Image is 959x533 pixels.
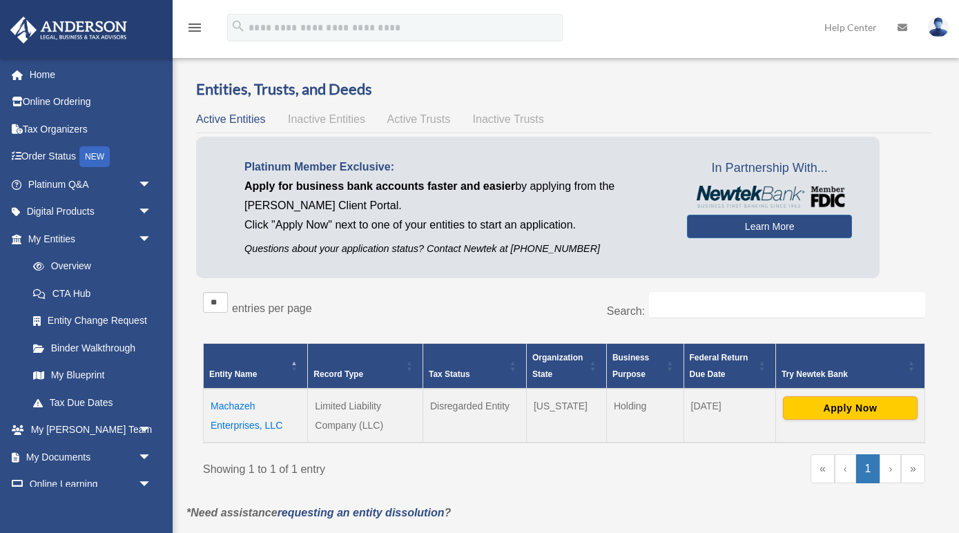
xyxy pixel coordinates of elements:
[387,113,451,125] span: Active Trusts
[6,17,131,43] img: Anderson Advisors Platinum Portal
[684,343,775,389] th: Federal Return Due Date: Activate to sort
[880,454,901,483] a: Next
[138,225,166,253] span: arrow_drop_down
[232,302,312,314] label: entries per page
[288,113,365,125] span: Inactive Entities
[694,186,845,208] img: NewtekBankLogoSM.png
[186,19,203,36] i: menu
[196,113,265,125] span: Active Entities
[10,443,173,471] a: My Documentsarrow_drop_down
[10,171,173,198] a: Platinum Q&Aarrow_drop_down
[606,389,684,443] td: Holding
[244,240,666,258] p: Questions about your application status? Contact Newtek at [PHONE_NUMBER]
[856,454,880,483] a: 1
[687,215,852,238] a: Learn More
[308,389,423,443] td: Limited Liability Company (LLC)
[10,115,173,143] a: Tax Organizers
[138,471,166,499] span: arrow_drop_down
[901,454,925,483] a: Last
[19,253,159,280] a: Overview
[244,177,666,215] p: by applying from the [PERSON_NAME] Client Portal.
[204,343,308,389] th: Entity Name: Activate to invert sorting
[19,307,166,335] a: Entity Change Request
[10,471,173,498] a: Online Learningarrow_drop_down
[10,225,166,253] a: My Entitiesarrow_drop_down
[231,19,246,34] i: search
[244,180,515,192] span: Apply for business bank accounts faster and easier
[19,334,166,362] a: Binder Walkthrough
[607,305,645,317] label: Search:
[209,369,257,379] span: Entity Name
[684,389,775,443] td: [DATE]
[19,389,166,416] a: Tax Due Dates
[186,24,203,36] a: menu
[811,454,835,483] a: First
[138,443,166,472] span: arrow_drop_down
[278,507,445,519] a: requesting an entity dissolution
[186,507,451,519] em: *Need assistance ?
[244,157,666,177] p: Platinum Member Exclusive:
[690,353,748,379] span: Federal Return Due Date
[308,343,423,389] th: Record Type: Activate to sort
[10,198,173,226] a: Digital Productsarrow_drop_down
[19,362,166,389] a: My Blueprint
[606,343,684,389] th: Business Purpose: Activate to sort
[313,369,363,379] span: Record Type
[19,280,166,307] a: CTA Hub
[687,157,852,180] span: In Partnership With...
[10,61,173,88] a: Home
[783,396,918,420] button: Apply Now
[79,146,110,167] div: NEW
[196,79,932,100] h3: Entities, Trusts, and Deeds
[526,343,606,389] th: Organization State: Activate to sort
[203,454,554,479] div: Showing 1 to 1 of 1 entry
[244,215,666,235] p: Click "Apply Now" next to one of your entities to start an application.
[10,88,173,116] a: Online Ordering
[835,454,856,483] a: Previous
[423,343,526,389] th: Tax Status: Activate to sort
[138,171,166,199] span: arrow_drop_down
[532,353,583,379] span: Organization State
[423,389,526,443] td: Disregarded Entity
[138,198,166,226] span: arrow_drop_down
[526,389,606,443] td: [US_STATE]
[10,416,173,444] a: My [PERSON_NAME] Teamarrow_drop_down
[928,17,949,37] img: User Pic
[138,416,166,445] span: arrow_drop_down
[473,113,544,125] span: Inactive Trusts
[782,366,904,382] div: Try Newtek Bank
[612,353,649,379] span: Business Purpose
[429,369,470,379] span: Tax Status
[775,343,924,389] th: Try Newtek Bank : Activate to sort
[10,143,173,171] a: Order StatusNEW
[204,389,308,443] td: Machazeh Enterprises, LLC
